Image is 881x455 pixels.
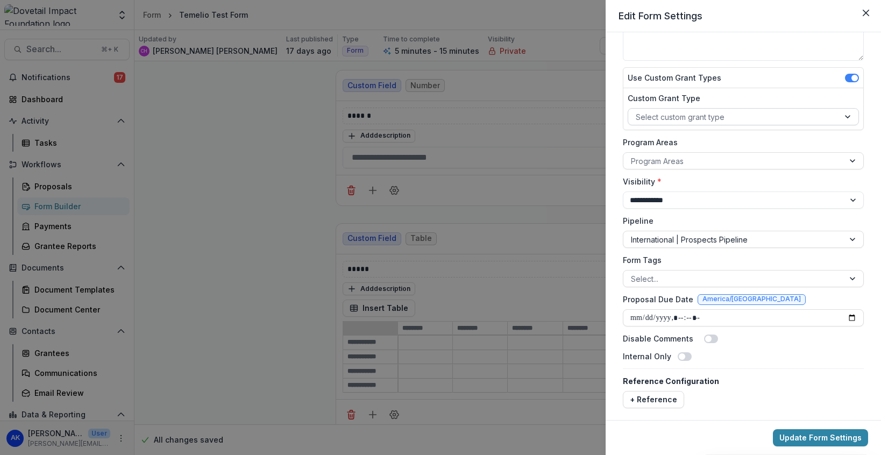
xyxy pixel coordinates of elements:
[623,375,857,387] label: Reference Configuration
[623,294,693,305] label: Proposal Due Date
[628,72,721,83] label: Use Custom Grant Types
[623,215,857,226] label: Pipeline
[857,4,875,22] button: Close
[623,254,857,266] label: Form Tags
[628,93,852,104] label: Custom Grant Type
[702,295,801,303] span: America/[GEOGRAPHIC_DATA]
[623,351,671,362] label: Internal Only
[623,137,857,148] label: Program Areas
[623,176,857,187] label: Visibility
[773,429,868,446] button: Update Form Settings
[623,333,693,344] label: Disable Comments
[623,391,684,408] button: + Reference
